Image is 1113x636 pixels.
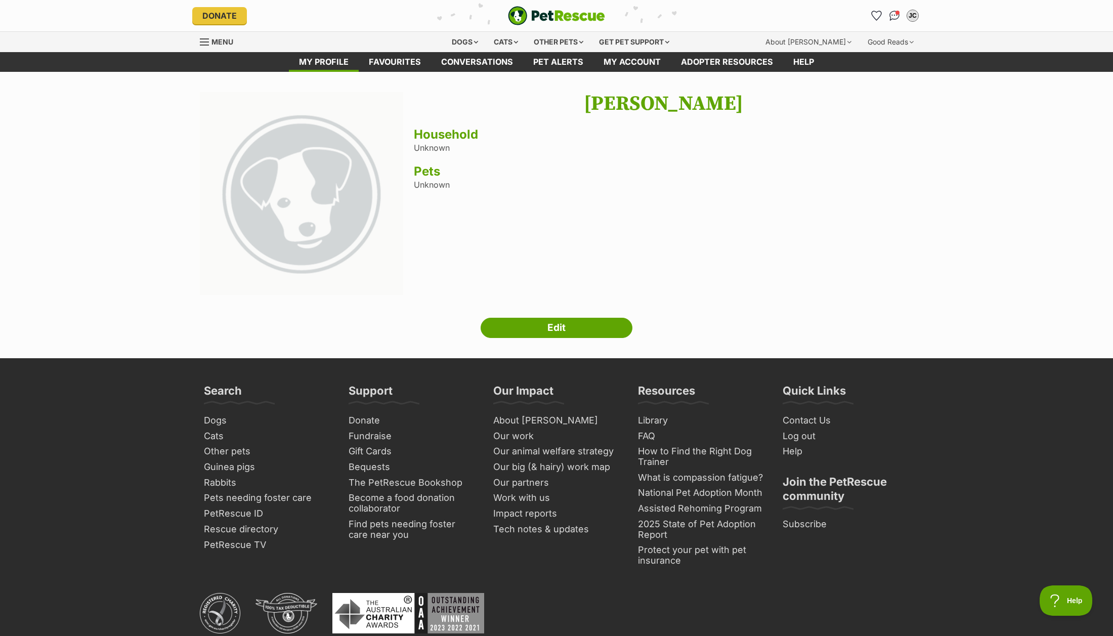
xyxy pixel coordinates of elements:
[200,522,334,537] a: Rescue directory
[345,475,479,491] a: The PetRescue Bookshop
[200,459,334,475] a: Guinea pigs
[345,459,479,475] a: Bequests
[289,52,359,72] a: My profile
[200,537,334,553] a: PetRescue TV
[200,475,334,491] a: Rabbits
[489,413,624,429] a: About [PERSON_NAME]
[489,444,624,459] a: Our animal welfare strategy
[200,413,334,429] a: Dogs
[634,444,768,470] a: How to Find the Right Dog Trainer
[868,8,884,24] a: Favourites
[414,92,913,298] div: Unknown Unknown
[414,92,913,115] h1: [PERSON_NAME]
[523,52,593,72] a: Pet alerts
[527,32,590,52] div: Other pets
[489,475,624,491] a: Our partners
[1040,585,1093,616] iframe: Help Scout Beacon - Open
[332,593,484,633] img: Australian Charity Awards - Outstanding Achievement Winner 2023 - 2022 - 2021
[779,413,913,429] a: Contact Us
[489,459,624,475] a: Our big (& hairy) work map
[634,429,768,444] a: FAQ
[508,6,605,25] a: PetRescue
[489,506,624,522] a: Impact reports
[200,490,334,506] a: Pets needing foster care
[487,32,525,52] div: Cats
[638,384,695,404] h3: Resources
[489,490,624,506] a: Work with us
[861,32,921,52] div: Good Reads
[255,593,317,633] img: DGR
[345,444,479,459] a: Gift Cards
[345,517,479,542] a: Find pets needing foster care near you
[779,429,913,444] a: Log out
[905,8,921,24] button: My account
[445,32,485,52] div: Dogs
[414,164,913,179] h3: Pets
[431,52,523,72] a: conversations
[345,413,479,429] a: Donate
[489,429,624,444] a: Our work
[908,11,918,21] div: JC
[868,8,921,24] ul: Account quick links
[634,517,768,542] a: 2025 State of Pet Adoption Report
[200,92,403,295] img: large_default-f37c3b2ddc539b7721ffdbd4c88987add89f2ef0fd77a71d0d44a6cf3104916e.png
[359,52,431,72] a: Favourites
[634,485,768,501] a: National Pet Adoption Month
[634,501,768,517] a: Assisted Rehoming Program
[204,384,242,404] h3: Search
[192,7,247,24] a: Donate
[508,6,605,25] img: logo-e224e6f780fb5917bec1dbf3a21bbac754714ae5b6737aabdf751b685950b380.svg
[783,52,824,72] a: Help
[414,128,913,142] h3: Household
[779,517,913,532] a: Subscribe
[200,32,240,50] a: Menu
[758,32,859,52] div: About [PERSON_NAME]
[200,429,334,444] a: Cats
[345,429,479,444] a: Fundraise
[593,52,671,72] a: My account
[200,444,334,459] a: Other pets
[200,506,334,522] a: PetRescue ID
[671,52,783,72] a: Adopter resources
[889,11,900,21] img: chat-41dd97257d64d25036548639549fe6c8038ab92f7586957e7f3b1b290dea8141.svg
[634,542,768,568] a: Protect your pet with pet insurance
[783,384,846,404] h3: Quick Links
[634,470,768,486] a: What is compassion fatigue?
[211,37,233,46] span: Menu
[349,384,393,404] h3: Support
[886,8,903,24] a: Conversations
[345,490,479,516] a: Become a food donation collaborator
[481,318,632,338] a: Edit
[779,444,913,459] a: Help
[592,32,676,52] div: Get pet support
[634,413,768,429] a: Library
[489,522,624,537] a: Tech notes & updates
[493,384,553,404] h3: Our Impact
[200,593,240,633] img: ACNC
[783,475,909,509] h3: Join the PetRescue community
